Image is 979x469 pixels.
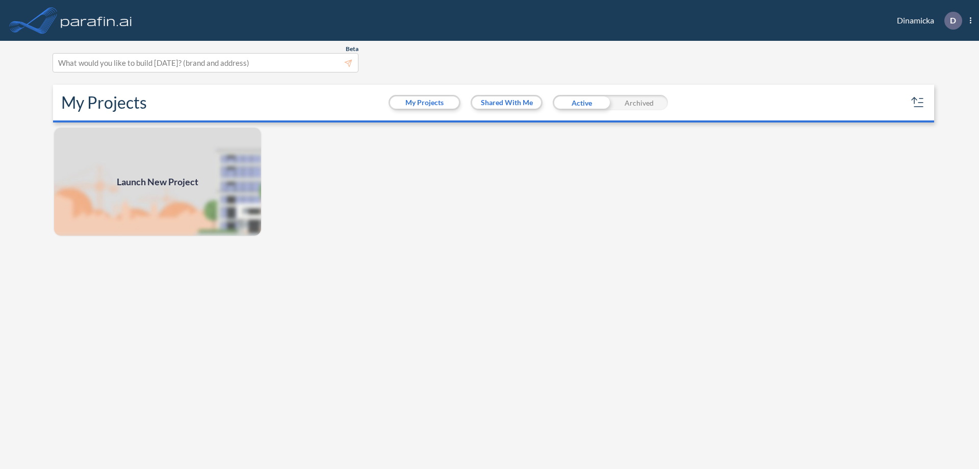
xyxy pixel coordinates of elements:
[117,175,198,189] span: Launch New Project
[53,127,262,237] img: add
[610,95,668,110] div: Archived
[390,96,459,109] button: My Projects
[59,10,134,31] img: logo
[53,127,262,237] a: Launch New Project
[910,94,926,111] button: sort
[882,12,971,30] div: Dinamicka
[553,95,610,110] div: Active
[61,93,147,112] h2: My Projects
[950,16,956,25] p: D
[346,45,358,53] span: Beta
[472,96,541,109] button: Shared With Me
